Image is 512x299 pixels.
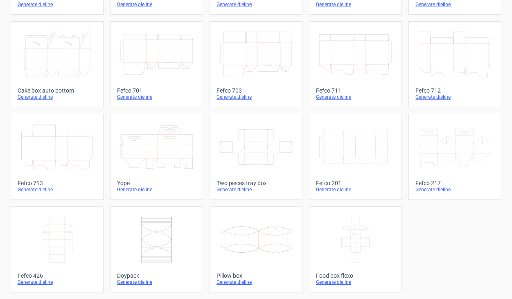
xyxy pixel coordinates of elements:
[210,206,302,292] a: Pillow boxGenerate dieline
[11,21,104,107] a: Cake box auto bottomGenerate dieline
[415,94,494,100] div: Generate dieline
[415,186,494,193] div: Generate dieline
[117,94,196,100] div: Generate dieline
[217,279,295,285] div: Generate dieline
[18,87,97,94] div: Cake box auto bottom
[217,272,295,279] div: Pillow box
[408,114,501,200] a: Fefco 217Generate dieline
[18,279,97,285] div: Generate dieline
[210,114,302,200] a: Two pieces tray boxGenerate dieline
[415,1,494,8] div: Generate dieline
[18,94,97,100] div: Generate dieline
[316,272,395,279] div: Food box flexo
[217,94,295,100] div: Generate dieline
[117,1,196,8] div: Generate dieline
[110,21,203,107] a: Fefco 701Generate dieline
[11,114,104,200] a: Fefco 713Generate dieline
[217,1,295,8] div: Generate dieline
[316,87,395,94] div: Fefco 711
[18,272,97,279] div: Fefco 426
[415,87,494,94] div: Fefco 712
[316,279,395,285] div: Generate dieline
[316,180,395,186] div: Fefco 201
[217,87,295,94] div: Fefco 703
[18,1,97,8] div: Generate dieline
[117,180,196,186] div: Yope
[210,21,302,107] a: Fefco 703Generate dieline
[316,1,395,8] div: Generate dieline
[117,87,196,94] div: Fefco 701
[309,206,402,292] a: Food box flexoGenerate dieline
[110,206,203,292] a: DoypackGenerate dieline
[316,94,395,100] div: Generate dieline
[217,180,295,186] div: Two pieces tray box
[316,186,395,193] div: Generate dieline
[117,279,196,285] div: Generate dieline
[309,21,402,107] a: Fefco 711Generate dieline
[415,180,494,186] div: Fefco 217
[11,206,104,292] a: Fefco 426Generate dieline
[18,186,97,193] div: Generate dieline
[309,114,402,200] a: Fefco 201Generate dieline
[408,21,501,107] a: Fefco 712Generate dieline
[117,186,196,193] div: Generate dieline
[110,114,203,200] a: YopeGenerate dieline
[18,180,97,186] div: Fefco 713
[117,272,196,279] div: Doypack
[217,186,295,193] div: Generate dieline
